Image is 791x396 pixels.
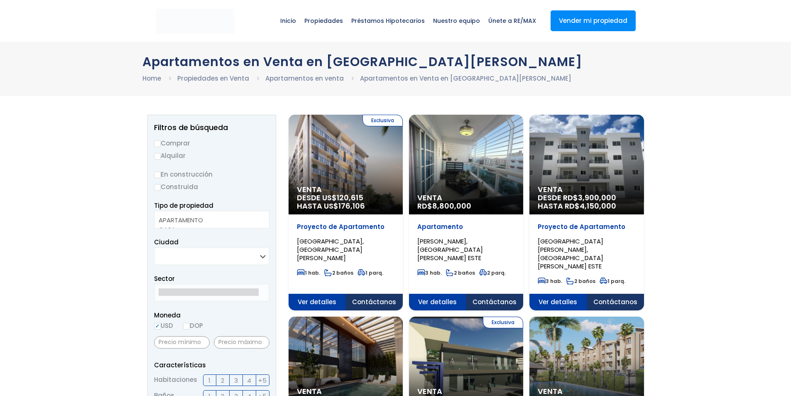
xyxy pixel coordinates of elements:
[154,172,161,178] input: En construcción
[417,194,515,202] span: Venta
[297,202,394,210] span: HASTA US$
[417,387,515,396] span: Venta
[538,387,635,396] span: Venta
[538,202,635,210] span: HASTA RD$
[208,375,211,386] span: 1
[142,54,649,69] h1: Apartamentos en Venta en [GEOGRAPHIC_DATA][PERSON_NAME]
[247,375,251,386] span: 4
[417,269,442,276] span: 3 hab.
[409,115,523,310] a: Venta RD$8,800,000Apartamento[PERSON_NAME], [GEOGRAPHIC_DATA][PERSON_NAME] ESTE3 hab.2 baños2 par...
[600,278,625,285] span: 1 parq.
[234,375,238,386] span: 3
[337,192,363,203] span: 120,615
[154,150,269,161] label: Alquilar
[538,194,635,210] span: DESDE RD$
[289,115,403,310] a: Exclusiva Venta DESDE US$120,615 HASTA US$176,106Proyecto de Apartamento[GEOGRAPHIC_DATA], [GEOGR...
[154,323,161,330] input: USD
[300,8,347,33] span: Propiedades
[159,225,259,234] option: CASA
[154,153,161,160] input: Alquilar
[154,320,173,331] label: USD
[154,238,179,246] span: Ciudad
[297,223,394,231] p: Proyecto de Apartamento
[417,223,515,231] p: Apartamento
[417,237,483,262] span: [PERSON_NAME], [GEOGRAPHIC_DATA][PERSON_NAME] ESTE
[446,269,475,276] span: 2 baños
[538,223,635,231] p: Proyecto de Apartamento
[276,8,300,33] span: Inicio
[177,74,249,83] a: Propiedades en Venta
[324,269,353,276] span: 2 baños
[297,387,394,396] span: Venta
[156,9,234,34] img: remax-metropolitana-logo
[529,115,644,310] a: Venta DESDE RD$3,900,000 HASTA RD$4,150,000Proyecto de Apartamento[GEOGRAPHIC_DATA][PERSON_NAME],...
[297,237,364,262] span: [GEOGRAPHIC_DATA], [GEOGRAPHIC_DATA][PERSON_NAME]
[578,192,616,203] span: 3,900,000
[258,375,267,386] span: +5
[154,138,269,148] label: Comprar
[360,74,571,83] a: Apartamentos en Venta en [GEOGRAPHIC_DATA][PERSON_NAME]
[297,185,394,194] span: Venta
[566,278,595,285] span: 2 baños
[142,74,161,83] a: Home
[154,123,269,132] h2: Filtros de búsqueda
[159,215,259,225] option: APARTAMENTO
[183,320,203,331] label: DOP
[538,278,562,285] span: 3 hab.
[429,8,484,33] span: Nuestro equipo
[154,360,269,370] p: Características
[154,182,269,192] label: Construida
[587,294,644,310] span: Contáctanos
[154,201,213,210] span: Tipo de propiedad
[362,115,403,126] span: Exclusiva
[483,317,523,328] span: Exclusiva
[154,274,175,283] span: Sector
[358,269,383,276] span: 1 parq.
[221,375,224,386] span: 2
[214,336,269,349] input: Precio máximo
[432,201,471,211] span: 8,800,000
[347,8,429,33] span: Préstamos Hipotecarios
[345,294,403,310] span: Contáctanos
[154,140,161,147] input: Comprar
[538,185,635,194] span: Venta
[297,269,320,276] span: 1 hab.
[551,10,636,31] a: Vender mi propiedad
[409,294,466,310] span: Ver detalles
[289,294,346,310] span: Ver detalles
[154,374,197,386] span: Habitaciones
[338,201,365,211] span: 176,106
[297,194,394,210] span: DESDE US$
[580,201,616,211] span: 4,150,000
[466,294,523,310] span: Contáctanos
[484,8,540,33] span: Únete a RE/MAX
[265,74,344,83] a: Apartamentos en venta
[529,294,587,310] span: Ver detalles
[417,201,471,211] span: RD$
[538,237,603,271] span: [GEOGRAPHIC_DATA][PERSON_NAME], [GEOGRAPHIC_DATA][PERSON_NAME] ESTE
[154,169,269,180] label: En construcción
[154,336,210,349] input: Precio mínimo
[479,269,506,276] span: 2 parq.
[154,184,161,191] input: Construida
[154,310,269,320] span: Moneda
[183,323,190,330] input: DOP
